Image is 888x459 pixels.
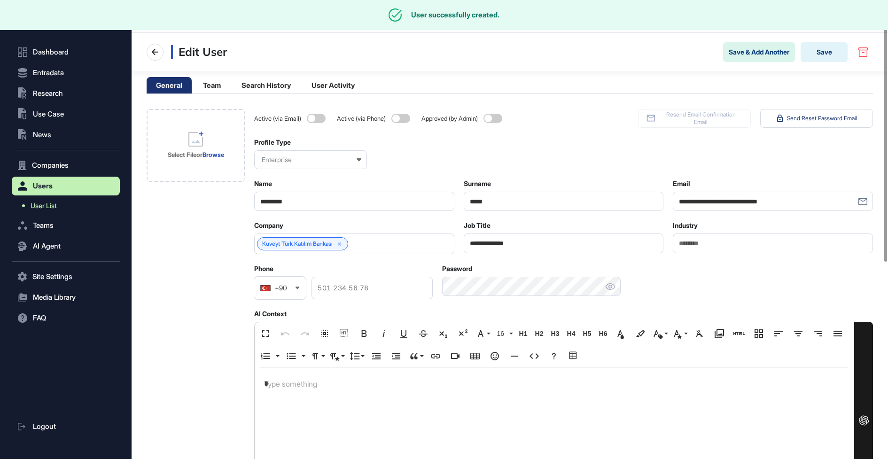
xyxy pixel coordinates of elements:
button: Insert Table [466,347,484,366]
span: Site Settings [32,273,72,280]
button: Teams [12,216,120,235]
button: Strikethrough (⌘S) [414,324,432,343]
button: Insert Horizontal Line [506,347,523,366]
button: Show blocks [335,324,353,343]
button: Unordered List [299,347,306,366]
button: Insert Video [446,347,464,366]
button: Ordered List [273,347,280,366]
button: Subscript [434,324,452,343]
span: Logout [33,423,56,430]
label: Surname [464,180,491,187]
li: Team [194,77,230,93]
span: User List [31,202,57,210]
span: H4 [564,330,578,338]
button: Save [801,42,848,62]
h3: Edit User [171,45,227,59]
span: AI Agent [33,242,61,250]
span: Dashboard [33,48,69,56]
button: Increase Indent (⌘]) [387,347,405,366]
label: Phone [254,265,273,272]
button: H2 [532,324,546,343]
button: Fullscreen [257,324,274,343]
button: News [12,125,120,144]
label: AI Context [254,310,287,318]
a: Kuveyt Türk Katılım Bankası [262,241,333,247]
div: +90 [275,285,287,291]
label: Profile Type [254,139,291,146]
button: Align Right [809,324,827,343]
button: Text Color [612,324,630,343]
button: Emoticons [486,347,504,366]
span: Companies [32,162,69,169]
button: Font Family [474,324,491,343]
button: Align Center [789,324,807,343]
button: Align Left [770,324,787,343]
button: Media Library [12,288,120,307]
span: Users [33,182,53,190]
button: Entradata [12,63,120,82]
button: Inline Class [651,324,669,343]
button: Use Case [12,105,120,124]
label: Password [442,265,472,272]
button: Inline Style [671,324,689,343]
span: Active (via Phone) [337,115,388,122]
a: Browse [203,151,224,158]
button: Help (⌘/) [545,347,563,366]
button: Send Reset Password Email [760,109,873,128]
label: Industry [673,222,698,229]
span: Approved (by Admin) [421,115,480,122]
a: Logout [12,417,120,436]
button: AI Agent [12,237,120,256]
button: Companies [12,156,120,175]
span: Teams [33,222,54,229]
button: H3 [548,324,562,343]
button: H1 [516,324,530,343]
a: Dashboard [12,43,120,62]
div: User successfully created. [411,11,499,19]
span: Media Library [33,294,76,301]
span: H1 [516,330,530,338]
div: Profile Image [147,109,245,182]
button: Align Justify [829,324,847,343]
button: Site Settings [12,267,120,286]
button: 16 [493,324,514,343]
span: Send Reset Password Email [787,115,857,122]
span: Use Case [33,110,64,118]
button: Responsive Layout [750,324,768,343]
span: H6 [596,330,610,338]
button: Line Height [348,347,366,366]
img: Turkey [260,285,271,291]
button: Decrease Indent (⌘[) [367,347,385,366]
label: Company [254,222,283,229]
button: Add HTML [730,324,748,343]
button: Save & Add Another [723,42,795,62]
li: Search History [232,77,300,93]
li: User Activity [302,77,364,93]
span: Active (via Email) [254,115,303,122]
span: News [33,131,51,139]
button: H6 [596,324,610,343]
span: H2 [532,330,546,338]
span: H5 [580,330,594,338]
span: H3 [548,330,562,338]
span: FAQ [33,314,46,322]
button: Undo (⌘Z) [276,324,294,343]
label: Name [254,180,272,187]
button: Quote [407,347,425,366]
button: Paragraph Format [308,347,326,366]
button: Paragraph Style [328,347,346,366]
button: Research [12,84,120,103]
button: H5 [580,324,594,343]
button: Superscript [454,324,472,343]
span: Research [33,90,63,97]
button: Media Library [710,324,728,343]
button: H4 [564,324,578,343]
a: User List [16,197,120,214]
button: Redo (⌘⇧Z) [296,324,314,343]
button: Unordered List [282,347,300,366]
button: Italic (⌘I) [375,324,393,343]
button: Bold (⌘B) [355,324,373,343]
span: Entradata [33,69,64,77]
button: Code View [525,347,543,366]
strong: Select File [168,151,196,158]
